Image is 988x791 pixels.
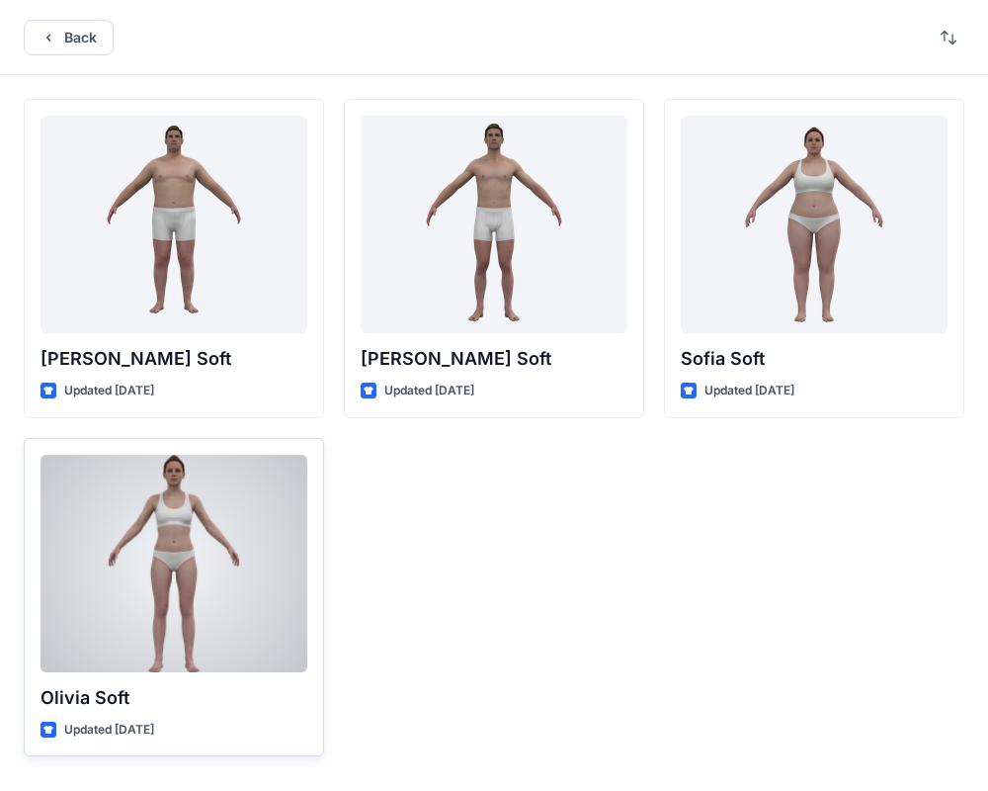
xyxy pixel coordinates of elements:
a: Oliver Soft [361,116,627,333]
p: [PERSON_NAME] Soft [361,345,627,373]
p: [PERSON_NAME] Soft [41,345,307,373]
p: Olivia Soft [41,684,307,712]
a: Olivia Soft [41,455,307,672]
p: Updated [DATE] [64,720,154,741]
p: Updated [DATE] [384,381,474,401]
a: Sofia Soft [681,116,947,333]
button: Back [24,20,114,55]
p: Updated [DATE] [704,381,794,401]
p: Sofia Soft [681,345,947,373]
p: Updated [DATE] [64,381,154,401]
a: Joseph Soft [41,116,307,333]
